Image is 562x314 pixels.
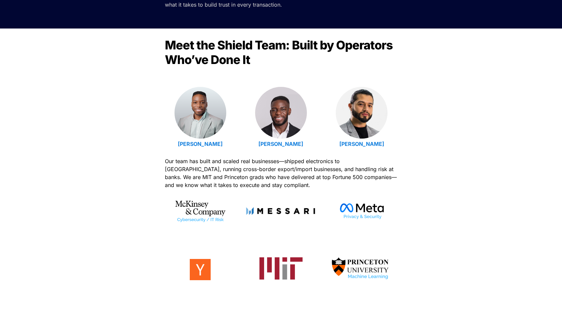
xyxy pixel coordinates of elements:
span: Meet the Shield Team: Built by Operators Who’ve Done It [165,38,395,67]
a: [PERSON_NAME] [339,141,384,147]
span: Our team has built and scaled real businesses—shipped electronics to [GEOGRAPHIC_DATA], running c... [165,158,398,188]
a: [PERSON_NAME] [178,141,223,147]
a: [PERSON_NAME] [258,141,303,147]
